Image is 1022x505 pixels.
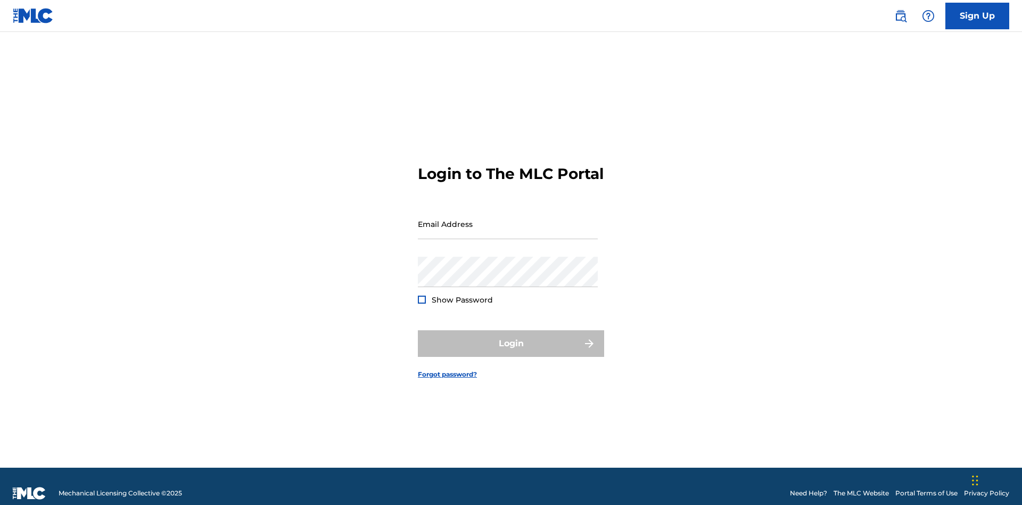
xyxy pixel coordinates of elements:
[972,465,978,496] div: Drag
[13,8,54,23] img: MLC Logo
[790,488,827,498] a: Need Help?
[432,295,493,305] span: Show Password
[890,5,911,27] a: Public Search
[969,454,1022,505] iframe: Chat Widget
[834,488,889,498] a: The MLC Website
[945,3,1009,29] a: Sign Up
[418,370,477,379] a: Forgot password?
[894,10,907,22] img: search
[918,5,939,27] div: Help
[895,488,958,498] a: Portal Terms of Use
[418,165,604,183] h3: Login to The MLC Portal
[922,10,935,22] img: help
[964,488,1009,498] a: Privacy Policy
[13,487,46,500] img: logo
[59,488,182,498] span: Mechanical Licensing Collective © 2025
